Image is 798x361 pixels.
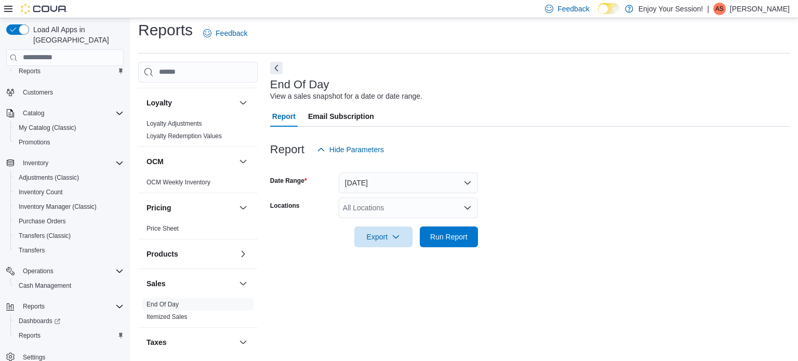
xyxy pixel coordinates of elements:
span: Purchase Orders [19,217,66,225]
span: Operations [19,265,124,277]
div: OCM [138,176,258,193]
button: Inventory Manager (Classic) [10,199,128,214]
span: Reports [15,65,124,77]
button: Inventory Count [10,185,128,199]
button: Operations [2,264,128,278]
span: Report [272,106,296,127]
span: Reports [19,67,41,75]
span: Catalog [23,109,44,117]
span: Reports [19,331,41,340]
button: Cash Management [10,278,128,293]
a: Transfers (Classic) [15,230,75,242]
span: Dashboards [15,315,124,327]
span: Promotions [15,136,124,149]
button: Reports [10,328,128,343]
span: Loyalty Adjustments [147,119,202,128]
button: OCM [237,155,249,168]
h3: Loyalty [147,98,172,108]
h3: Report [270,143,304,156]
div: Sales [138,298,258,327]
div: View a sales snapshot for a date or date range. [270,91,422,102]
p: Enjoy Your Session! [639,3,703,15]
span: My Catalog (Classic) [15,122,124,134]
p: [PERSON_NAME] [730,3,790,15]
span: Email Subscription [308,106,374,127]
span: Inventory Count [15,186,124,198]
button: Run Report [420,226,478,247]
button: Promotions [10,135,128,150]
h1: Reports [138,20,193,41]
span: Transfers (Classic) [19,232,71,240]
span: Adjustments (Classic) [19,173,79,182]
span: Customers [23,88,53,97]
h3: Pricing [147,203,171,213]
h3: Products [147,249,178,259]
button: Export [354,226,413,247]
button: Adjustments (Classic) [10,170,128,185]
span: Operations [23,267,54,275]
span: Transfers (Classic) [15,230,124,242]
span: Inventory Manager (Classic) [15,200,124,213]
span: Transfers [19,246,45,255]
span: Price Sheet [147,224,179,233]
label: Date Range [270,177,307,185]
a: OCM Weekly Inventory [147,179,210,186]
a: Loyalty Redemption Values [147,132,222,140]
button: Taxes [237,336,249,349]
img: Cova [21,4,68,14]
span: My Catalog (Classic) [19,124,76,132]
span: Cash Management [15,279,124,292]
button: Inventory [19,157,52,169]
span: Reports [15,329,124,342]
button: Pricing [147,203,235,213]
label: Locations [270,202,300,210]
input: Dark Mode [598,3,620,14]
p: | [707,3,709,15]
button: Sales [237,277,249,290]
a: Dashboards [15,315,64,327]
span: Export [361,226,406,247]
a: End Of Day [147,301,179,308]
span: Adjustments (Classic) [15,171,124,184]
button: Next [270,62,283,74]
span: Reports [19,300,124,313]
a: Inventory Manager (Classic) [15,200,101,213]
a: Dashboards [10,314,128,328]
button: Inventory [2,156,128,170]
button: Loyalty [237,97,249,109]
button: Reports [2,299,128,314]
span: Customers [19,86,124,99]
a: Itemized Sales [147,313,188,320]
a: Inventory Count [15,186,67,198]
a: Loyalty Adjustments [147,120,202,127]
button: Taxes [147,337,235,347]
span: Loyalty Redemption Values [147,132,222,140]
span: Inventory [19,157,124,169]
button: Sales [147,278,235,289]
button: Catalog [2,106,128,121]
span: Dark Mode [598,14,598,15]
span: Inventory Count [19,188,63,196]
button: Operations [19,265,58,277]
span: Feedback [216,28,247,38]
div: Loyalty [138,117,258,146]
a: Promotions [15,136,55,149]
button: [DATE] [339,172,478,193]
a: Feedback [199,23,251,44]
span: End Of Day [147,300,179,309]
button: Reports [10,64,128,78]
h3: OCM [147,156,164,167]
button: Products [147,249,235,259]
a: My Catalog (Classic) [15,122,81,134]
div: Pricing [138,222,258,239]
a: Cash Management [15,279,75,292]
button: OCM [147,156,235,167]
span: Transfers [15,244,124,257]
h3: Taxes [147,337,167,347]
span: Run Report [430,232,468,242]
div: Ana Saric [713,3,726,15]
span: OCM Weekly Inventory [147,178,210,186]
span: Promotions [19,138,50,146]
a: Adjustments (Classic) [15,171,83,184]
